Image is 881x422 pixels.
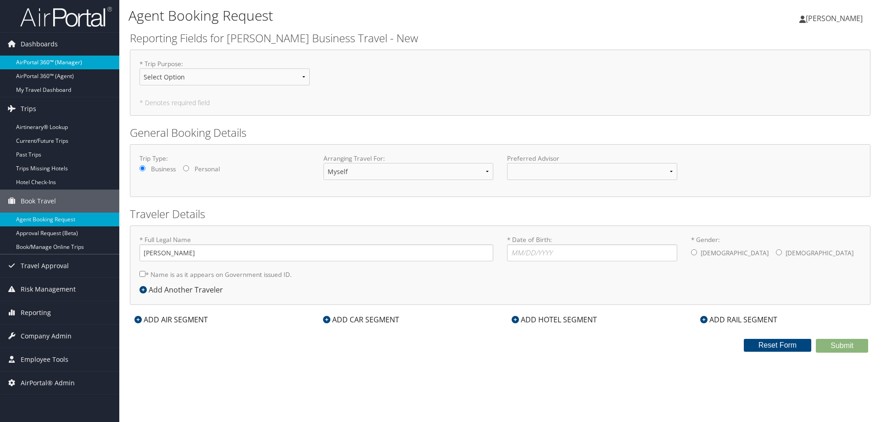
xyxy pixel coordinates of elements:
div: ADD CAR SEGMENT [318,314,404,325]
label: [DEMOGRAPHIC_DATA] [786,244,853,262]
span: AirPortal® Admin [21,371,75,394]
h2: Reporting Fields for [PERSON_NAME] Business Travel - New [130,30,870,46]
span: Risk Management [21,278,76,301]
label: * Date of Birth: [507,235,677,261]
span: [PERSON_NAME] [806,13,863,23]
label: Preferred Advisor [507,154,677,163]
label: * Gender: [691,235,861,263]
select: * Trip Purpose: [139,68,310,85]
img: airportal-logo.png [20,6,112,28]
span: Travel Approval [21,254,69,277]
div: ADD RAIL SEGMENT [696,314,782,325]
h2: Traveler Details [130,206,870,222]
label: Arranging Travel For: [323,154,494,163]
span: Employee Tools [21,348,68,371]
div: ADD HOTEL SEGMENT [507,314,602,325]
span: Dashboards [21,33,58,56]
label: Trip Type: [139,154,310,163]
input: * Date of Birth: [507,244,677,261]
input: * Gender:[DEMOGRAPHIC_DATA][DEMOGRAPHIC_DATA] [776,249,782,255]
h2: General Booking Details [130,125,870,141]
span: Company Admin [21,325,72,348]
input: * Full Legal Name [139,244,493,261]
label: [DEMOGRAPHIC_DATA] [701,244,769,262]
span: Reporting [21,301,51,324]
button: Submit [816,339,868,353]
label: Personal [195,164,220,174]
div: ADD AIR SEGMENT [130,314,212,325]
label: * Full Legal Name [139,235,493,261]
label: * Name is as it appears on Government issued ID. [139,266,292,283]
h5: * Denotes required field [139,100,861,106]
h1: Agent Booking Request [128,6,624,25]
label: * Trip Purpose : [139,59,310,93]
input: * Name is as it appears on Government issued ID. [139,271,145,277]
button: Reset Form [744,339,812,352]
a: [PERSON_NAME] [799,5,872,32]
span: Book Travel [21,190,56,213]
div: Add Another Traveler [139,284,228,295]
span: Trips [21,97,36,120]
input: * Gender:[DEMOGRAPHIC_DATA][DEMOGRAPHIC_DATA] [691,249,697,255]
label: Business [151,164,176,174]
